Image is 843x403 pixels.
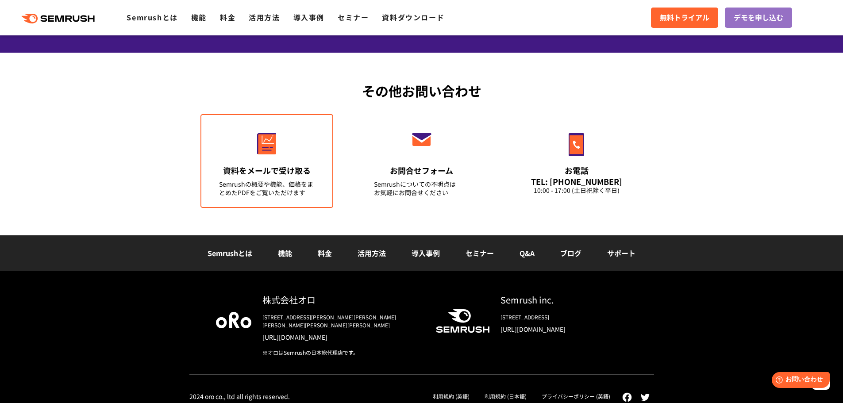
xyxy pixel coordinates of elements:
a: [URL][DOMAIN_NAME] [500,325,627,334]
div: 資料をメールで受け取る [219,165,315,176]
a: 料金 [220,12,235,23]
a: セミナー [466,248,494,258]
img: facebook [622,392,632,402]
span: 無料トライアル [660,12,709,23]
a: [URL][DOMAIN_NAME] [262,333,422,342]
div: Semrushについての不明点は お気軽にお問合せください [374,180,470,197]
a: 無料トライアル [651,8,718,28]
a: プライバシーポリシー (英語) [542,392,610,400]
a: サポート [607,248,635,258]
a: 資料をメールで受け取る Semrushの概要や機能、価格をまとめたPDFをご覧いただけます [200,114,333,208]
div: Semrush inc. [500,293,627,306]
a: 導入事例 [293,12,324,23]
a: 機能 [278,248,292,258]
a: お問合せフォーム Semrushについての不明点はお気軽にお問合せください [355,114,488,208]
a: 利用規約 (日本語) [485,392,527,400]
div: TEL: [PHONE_NUMBER] [529,177,624,186]
div: 2024 oro co., ltd all rights reserved. [189,392,290,400]
a: 導入事例 [412,248,440,258]
img: oro company [216,312,251,328]
div: お電話 [529,165,624,176]
a: Semrushとは [208,248,252,258]
div: [STREET_ADDRESS] [500,313,627,321]
div: ※オロはSemrushの日本総代理店です。 [262,349,422,357]
a: 料金 [318,248,332,258]
a: 機能 [191,12,207,23]
a: 活用方法 [249,12,280,23]
div: Semrushの概要や機能、価格をまとめたPDFをご覧いただけます [219,180,315,197]
img: twitter [641,394,650,401]
div: 株式会社オロ [262,293,422,306]
a: Q&A [520,248,535,258]
a: 活用方法 [358,248,386,258]
a: ブログ [560,248,581,258]
a: デモを申し込む [725,8,792,28]
div: その他お問い合わせ [189,81,654,101]
a: セミナー [338,12,369,23]
a: 資料ダウンロード [382,12,444,23]
div: 10:00 - 17:00 (土日祝除く平日) [529,186,624,195]
span: デモを申し込む [734,12,783,23]
a: Semrushとは [127,12,177,23]
div: お問合せフォーム [374,165,470,176]
iframe: Help widget launcher [764,368,833,393]
a: 利用規約 (英語) [433,392,470,400]
div: [STREET_ADDRESS][PERSON_NAME][PERSON_NAME][PERSON_NAME][PERSON_NAME][PERSON_NAME] [262,313,422,329]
